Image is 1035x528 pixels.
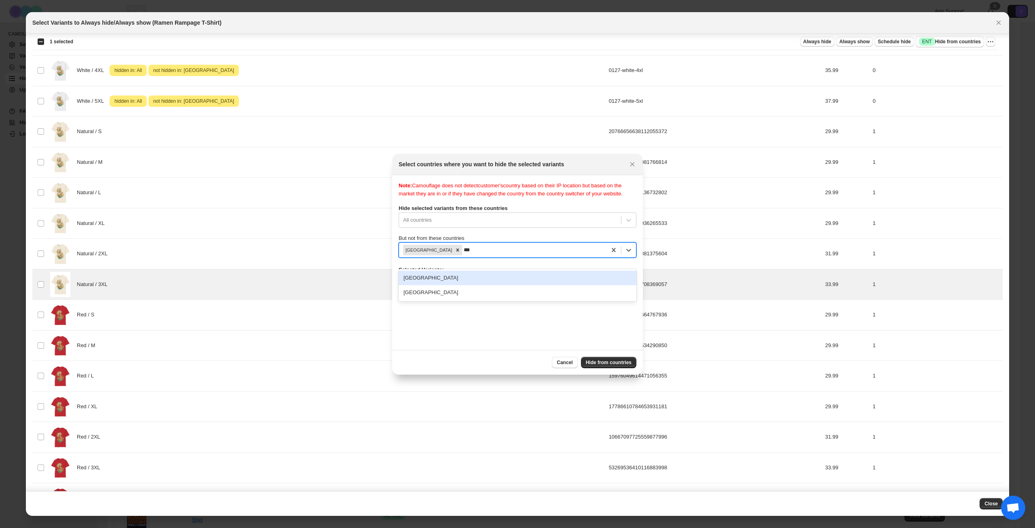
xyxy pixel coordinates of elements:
[399,182,636,198] div: Camouflage does not detect customer's country based on their IP location but based on the market ...
[823,483,870,514] td: 35.99
[50,241,70,267] img: 0127_Natural_Shirt.jpg
[50,424,70,450] img: 0127_Red_Shirt.jpg
[919,38,981,46] span: Hide from countries
[50,38,73,45] span: 1 selected
[993,17,1004,28] button: Close
[1001,496,1025,520] a: Open chat
[50,302,70,328] img: 0127_Red_Shirt.jpg
[77,189,105,197] span: Natural / L
[922,38,932,45] span: ENT
[586,359,632,366] span: Hide from countries
[606,178,823,208] td: 25808035240136732802
[870,422,1003,453] td: 1
[870,361,1003,392] td: 1
[606,422,823,453] td: 10667097725559877996
[606,117,823,147] td: 20766656638112055372
[916,36,984,47] button: SuccessENTHide from countries
[984,500,998,507] span: Close
[50,89,70,114] img: 0127_White_Shirt.jpg
[823,330,870,361] td: 29.99
[823,178,870,208] td: 29.99
[839,38,870,45] span: Always show
[399,285,636,300] div: [GEOGRAPHIC_DATA]
[800,37,834,47] button: Always hide
[878,38,910,45] span: Schedule hide
[50,486,70,511] img: 0127_Red_Shirt.jpg
[870,178,1003,208] td: 1
[399,267,444,273] b: Selected Variants:
[399,205,507,211] b: Hide selected variants from these countries
[803,38,831,45] span: Always hide
[606,391,823,422] td: 17786610784653931181
[823,452,870,483] td: 33.99
[870,330,1003,361] td: 1
[823,208,870,239] td: 29.99
[50,211,70,236] img: 0127_Natural_Shirt.jpg
[606,239,823,269] td: 20573154346381375604
[870,208,1003,239] td: 1
[77,280,112,288] span: Natural / 3XL
[399,271,636,285] div: [GEOGRAPHIC_DATA]
[77,158,107,166] span: Natural / M
[152,96,236,106] span: not hidden in: [GEOGRAPHIC_DATA]
[870,239,1003,269] td: 1
[453,245,462,255] div: Remove United States
[77,464,104,472] span: Red / 3XL
[50,58,70,83] img: 0127_White_Shirt.jpg
[77,250,112,258] span: Natural / 2XL
[823,239,870,269] td: 31.99
[870,269,1003,300] td: 1
[606,55,823,86] td: 0127-white-4xl
[50,455,70,481] img: 0127_Red_Shirt.jpg
[113,66,144,75] span: hidden in: All
[823,269,870,300] td: 33.99
[399,160,564,168] h2: Select countries where you want to hide the selected variants
[870,86,1003,117] td: 0
[77,433,104,441] span: Red / 2XL
[77,127,106,136] span: Natural / S
[152,66,236,75] span: not hidden in: [GEOGRAPHIC_DATA]
[870,55,1003,86] td: 0
[823,117,870,147] td: 29.99
[874,37,914,47] button: Schedule hide
[50,119,70,144] img: 0127_Natural_Shirt.jpg
[77,372,98,380] span: Red / L
[870,117,1003,147] td: 1
[606,86,823,117] td: 0127-white-5xl
[399,235,465,241] span: But not from these countries
[50,363,70,389] img: 0127_Red_Shirt.jpg
[77,403,101,411] span: Red / XL
[77,66,108,74] span: White / 4XL
[606,208,823,239] td: 13075376118936265533
[403,245,453,255] div: [GEOGRAPHIC_DATA]
[557,359,572,366] span: Cancel
[77,311,99,319] span: Red / S
[581,357,636,368] button: Hide from countries
[606,330,823,361] td: 20781815481534290850
[823,391,870,422] td: 29.99
[823,147,870,178] td: 29.99
[870,452,1003,483] td: 1
[980,498,1003,509] button: Close
[552,357,577,368] button: Cancel
[606,452,823,483] td: 53269536410116883998
[50,180,70,206] img: 0127_Natural_Shirt.jpg
[32,19,222,27] h2: Select Variants to Always hide/Always show (Ramen Rampage T-Shirt)
[870,147,1003,178] td: 1
[823,361,870,392] td: 29.99
[606,300,823,331] td: 31994121714664767936
[986,37,995,47] button: More actions
[870,483,1003,514] td: 0
[77,97,108,105] span: White / 5XL
[823,300,870,331] td: 29.99
[50,333,70,358] img: 0127_Red_Shirt.jpg
[606,483,823,514] td: 0127-red-4xl
[870,300,1003,331] td: 1
[870,391,1003,422] td: 1
[50,150,70,175] img: 0127_Natural_Shirt.jpg
[823,86,870,117] td: 37.99
[399,182,412,189] b: Note:
[606,269,823,300] td: 18200550610708369057
[836,37,873,47] button: Always show
[50,272,70,297] img: 0127_Natural_Shirt.jpg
